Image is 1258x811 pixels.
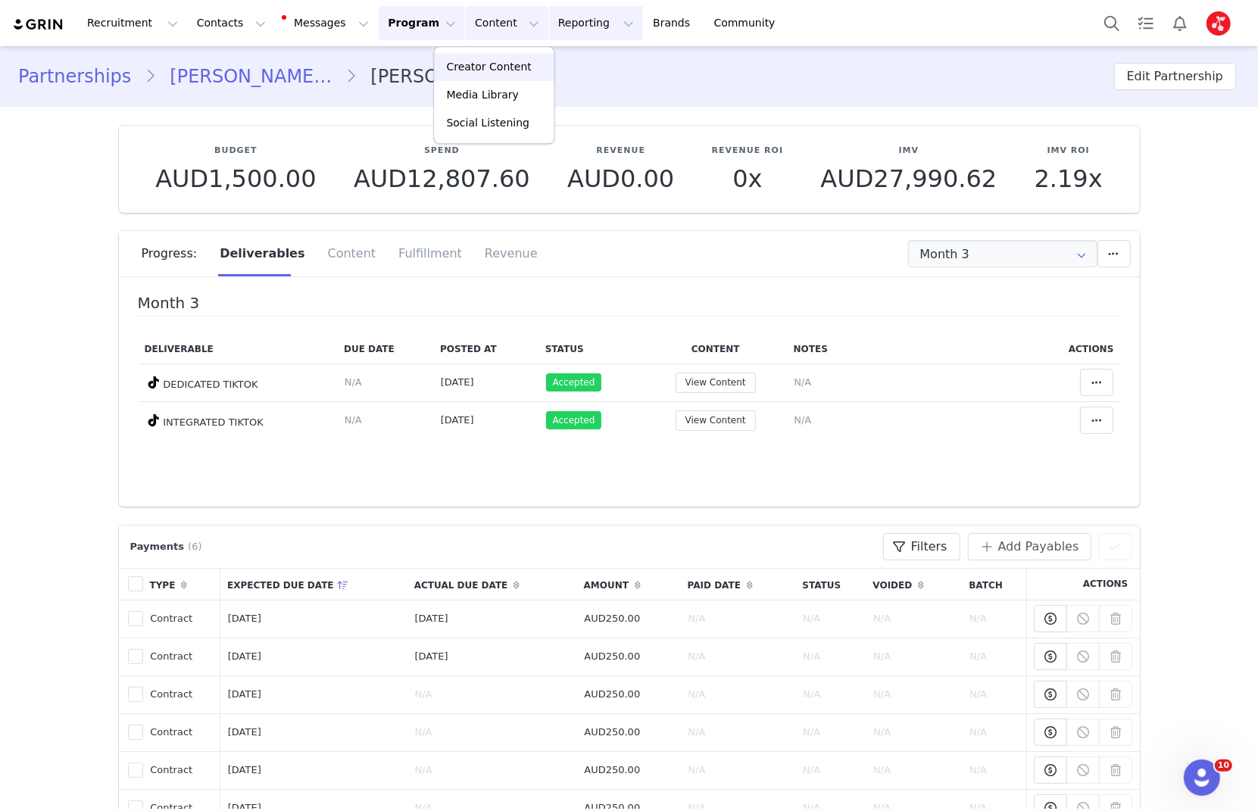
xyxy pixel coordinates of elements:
[345,376,362,388] span: N/A
[407,638,577,675] td: [DATE]
[1215,760,1232,772] span: 10
[962,568,1026,600] th: Batch
[796,568,866,600] th: Status
[549,6,643,40] button: Reporting
[138,295,1121,317] h4: Month 3
[567,164,674,193] span: AUD0.00
[354,145,530,158] p: Spend
[712,165,783,192] p: 0x
[538,335,645,364] th: Status
[345,414,362,426] span: N/A
[1035,145,1103,158] p: IMV ROI
[1163,6,1197,40] button: Notifications
[968,533,1091,560] button: Add Payables
[143,713,221,751] td: Contract
[546,373,602,391] span: Accepted
[138,335,338,364] th: Deliverable
[407,568,577,600] th: Actual Due Date
[466,6,548,40] button: Content
[12,12,622,29] body: Rich Text Area. Press ALT-0 for help.
[794,376,811,388] span: N/A
[883,533,960,560] button: Filters
[866,713,963,751] td: N/A
[143,751,221,789] td: Contract
[138,363,338,401] td: DEDICATED TIKTOK
[155,145,316,158] p: Budget
[676,373,756,393] button: View Content
[681,713,796,751] td: N/A
[681,675,796,713] td: N/A
[441,376,474,388] span: [DATE]
[821,164,997,193] span: AUD27,990.62
[473,231,538,276] div: Revenue
[1026,568,1140,600] th: Actions
[379,6,465,40] button: Program
[337,335,433,364] th: Due Date
[220,568,407,600] th: Expected Due Date
[407,600,577,638] td: [DATE]
[188,6,275,40] button: Contacts
[220,751,407,789] td: [DATE]
[866,568,963,600] th: Voided
[1206,11,1231,36] img: cfdc7c8e-f9f4-406a-bed9-72c9a347eaed.jpg
[1114,63,1236,90] button: Edit Partnership
[866,600,963,638] td: N/A
[143,638,221,675] td: Contract
[911,538,947,556] span: Filters
[1032,335,1120,364] th: Actions
[644,6,704,40] a: Brands
[866,751,963,789] td: N/A
[12,17,65,32] img: grin logo
[681,600,796,638] td: N/A
[220,713,407,751] td: [DATE]
[584,613,640,624] span: AUD250.00
[794,414,811,426] span: N/A
[354,164,530,193] span: AUD12,807.60
[787,335,1033,364] th: Notes
[220,638,407,675] td: [DATE]
[584,688,640,700] span: AUD250.00
[796,713,866,751] td: N/A
[143,675,221,713] td: Contract
[796,751,866,789] td: N/A
[962,675,1026,713] td: N/A
[705,6,791,40] a: Community
[407,751,577,789] td: N/A
[138,401,338,439] td: INTEGRATED TIKTOK
[584,650,640,662] span: AUD250.00
[962,751,1026,789] td: N/A
[1184,760,1220,796] iframe: Intercom live chat
[208,231,316,276] div: Deliverables
[796,600,866,638] td: N/A
[645,335,787,364] th: Content
[441,414,474,426] span: [DATE]
[155,164,316,193] span: AUD1,500.00
[681,568,796,600] th: Paid Date
[1095,6,1128,40] button: Search
[188,539,201,554] span: (6)
[584,726,640,738] span: AUD250.00
[407,675,577,713] td: N/A
[387,231,473,276] div: Fulfillment
[1129,6,1163,40] a: Tasks
[1197,11,1246,36] button: Profile
[567,145,674,158] p: Revenue
[866,638,963,675] td: N/A
[126,539,210,554] div: Payments
[447,87,519,103] p: Media Library
[712,145,783,158] p: Revenue ROI
[577,568,681,600] th: Amount
[962,600,1026,638] td: N/A
[447,115,530,131] p: Social Listening
[584,764,640,775] span: AUD250.00
[78,6,187,40] button: Recruitment
[220,675,407,713] td: [DATE]
[142,231,209,276] div: Progress:
[546,411,602,429] span: Accepted
[156,63,345,90] a: [PERSON_NAME] Delle Coste
[962,638,1026,675] td: N/A
[220,600,407,638] td: [DATE]
[317,231,388,276] div: Content
[143,568,221,600] th: Type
